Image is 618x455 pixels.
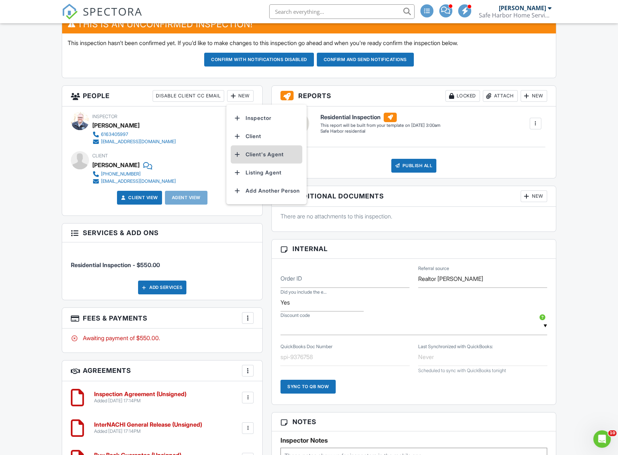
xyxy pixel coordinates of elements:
[92,114,117,119] span: Inspector
[483,90,518,102] div: Attach
[94,398,186,404] div: Added [DATE] 17:14PM
[280,294,364,311] input: Did you include the entire structure square footage? (we use whole structure square footage, not ...
[62,86,262,106] h3: People
[593,430,611,448] iframe: Intercom live chat
[418,343,493,350] label: Last Synchronized with QuickBooks:
[94,391,186,404] a: Inspection Agreement (Unsigned) Added [DATE] 17:14PM
[320,122,440,128] div: This report will be built from your template on [DATE] 3:00am
[204,53,314,67] button: Confirm with notifications disabled
[92,138,176,145] a: [EMAIL_ADDRESS][DOMAIN_NAME]
[94,422,202,428] h6: InterNACHI General Release (Unsigned)
[479,12,552,19] div: Safe Harbor Home Services
[120,194,158,201] a: Client View
[445,90,480,102] div: Locked
[62,308,262,329] h3: Fees & Payments
[62,224,262,242] h3: Services & Add ons
[272,86,556,106] h3: Reports
[62,4,78,20] img: The Best Home Inspection Software - Spectora
[71,334,254,342] div: Awaiting payment of $550.00.
[94,391,186,398] h6: Inspection Agreement (Unsigned)
[272,412,556,431] h3: Notes
[280,437,547,444] h5: Inspector Notes
[521,190,547,202] div: New
[71,248,254,275] li: Service: Residential Inspection
[62,361,262,381] h3: Agreements
[94,428,202,434] div: Added [DATE] 17:14PM
[138,281,186,294] div: Add Services
[320,113,440,122] h6: Residential Inspection
[101,132,128,137] div: 6163405997
[92,160,140,170] div: [PERSON_NAME]
[280,289,327,295] label: Did you include the entire structure square footage? (we use whole structure square footage, not ...
[94,422,202,434] a: InterNACHI General Release (Unsigned) Added [DATE] 17:14PM
[521,90,547,102] div: New
[83,4,142,19] span: SPECTORA
[272,239,556,258] h3: Internal
[101,178,176,184] div: [EMAIL_ADDRESS][DOMAIN_NAME]
[101,171,141,177] div: [PHONE_NUMBER]
[317,53,414,67] button: Confirm and send notifications
[92,120,140,131] div: [PERSON_NAME]
[391,159,437,173] div: Publish All
[92,153,108,158] span: Client
[62,10,142,25] a: SPECTORA
[71,261,160,269] span: Residential Inspection - $550.00
[68,39,550,47] p: This inspection hasn't been confirmed yet. If you'd like to make changes to this inspection go ah...
[280,380,336,394] div: Sync to QB Now
[280,343,332,350] label: QuickBooks Doc Number
[499,4,546,12] div: [PERSON_NAME]
[153,90,224,102] div: Disable Client CC Email
[62,15,556,33] h3: This is an Unconfirmed Inspection!
[92,131,176,138] a: 6163405997
[92,178,176,185] a: [EMAIL_ADDRESS][DOMAIN_NAME]
[227,90,254,102] div: New
[280,312,310,319] label: Discount code
[269,4,415,19] input: Search everything...
[280,274,302,282] label: Order ID
[272,186,556,207] h3: Additional Documents
[92,170,176,178] a: [PHONE_NUMBER]
[280,212,547,220] p: There are no attachments to this inspection.
[101,139,176,145] div: [EMAIL_ADDRESS][DOMAIN_NAME]
[418,368,506,373] span: Scheduled to sync with QuickBooks tonight
[320,128,440,134] div: Safe Harbor residential
[608,430,617,436] span: 10
[418,265,449,272] label: Referral source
